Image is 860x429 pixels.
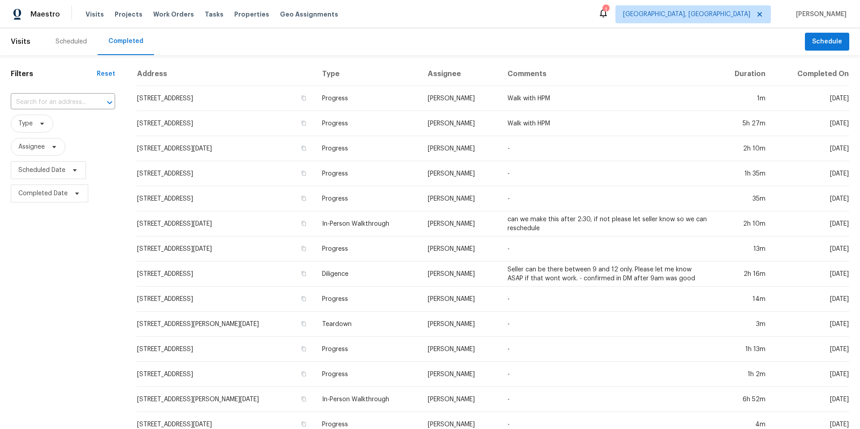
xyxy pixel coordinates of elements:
[18,166,65,175] span: Scheduled Date
[300,395,308,403] button: Copy Address
[421,161,500,186] td: [PERSON_NAME]
[500,186,714,211] td: -
[714,312,773,337] td: 3m
[137,262,315,287] td: [STREET_ADDRESS]
[137,86,315,111] td: [STREET_ADDRESS]
[300,194,308,202] button: Copy Address
[56,37,87,46] div: Scheduled
[153,10,194,19] span: Work Orders
[500,287,714,312] td: -
[137,362,315,387] td: [STREET_ADDRESS]
[315,186,421,211] td: Progress
[421,287,500,312] td: [PERSON_NAME]
[623,10,750,19] span: [GEOGRAPHIC_DATA], [GEOGRAPHIC_DATA]
[714,211,773,236] td: 2h 10m
[137,136,315,161] td: [STREET_ADDRESS][DATE]
[500,86,714,111] td: Walk with HPM
[500,211,714,236] td: can we make this after 2:30, if not please let seller know so we can reschedule
[500,62,714,86] th: Comments
[812,36,842,47] span: Schedule
[500,111,714,136] td: Walk with HPM
[234,10,269,19] span: Properties
[500,236,714,262] td: -
[137,312,315,337] td: [STREET_ADDRESS][PERSON_NAME][DATE]
[300,295,308,303] button: Copy Address
[714,161,773,186] td: 1h 35m
[300,420,308,428] button: Copy Address
[86,10,104,19] span: Visits
[300,345,308,353] button: Copy Address
[30,10,60,19] span: Maestro
[773,211,849,236] td: [DATE]
[421,211,500,236] td: [PERSON_NAME]
[714,362,773,387] td: 1h 2m
[500,387,714,412] td: -
[421,62,500,86] th: Assignee
[137,236,315,262] td: [STREET_ADDRESS][DATE]
[773,86,849,111] td: [DATE]
[714,86,773,111] td: 1m
[300,219,308,227] button: Copy Address
[137,62,315,86] th: Address
[773,337,849,362] td: [DATE]
[108,37,143,46] div: Completed
[421,262,500,287] td: [PERSON_NAME]
[421,136,500,161] td: [PERSON_NAME]
[300,119,308,127] button: Copy Address
[714,186,773,211] td: 35m
[315,262,421,287] td: Diligence
[421,362,500,387] td: [PERSON_NAME]
[714,287,773,312] td: 14m
[421,86,500,111] td: [PERSON_NAME]
[11,32,30,51] span: Visits
[11,69,97,78] h1: Filters
[300,320,308,328] button: Copy Address
[714,111,773,136] td: 5h 27m
[315,86,421,111] td: Progress
[315,312,421,337] td: Teardown
[773,362,849,387] td: [DATE]
[11,95,90,109] input: Search for an address...
[500,337,714,362] td: -
[315,362,421,387] td: Progress
[300,94,308,102] button: Copy Address
[315,387,421,412] td: In-Person Walkthrough
[137,287,315,312] td: [STREET_ADDRESS]
[714,136,773,161] td: 2h 10m
[500,161,714,186] td: -
[18,142,45,151] span: Assignee
[300,270,308,278] button: Copy Address
[315,136,421,161] td: Progress
[773,136,849,161] td: [DATE]
[792,10,847,19] span: [PERSON_NAME]
[714,337,773,362] td: 1h 13m
[300,370,308,378] button: Copy Address
[421,312,500,337] td: [PERSON_NAME]
[805,33,849,51] button: Schedule
[137,186,315,211] td: [STREET_ADDRESS]
[500,312,714,337] td: -
[773,387,849,412] td: [DATE]
[97,69,115,78] div: Reset
[137,211,315,236] td: [STREET_ADDRESS][DATE]
[280,10,338,19] span: Geo Assignments
[300,144,308,152] button: Copy Address
[205,11,224,17] span: Tasks
[315,62,421,86] th: Type
[421,387,500,412] td: [PERSON_NAME]
[714,387,773,412] td: 6h 52m
[421,236,500,262] td: [PERSON_NAME]
[500,136,714,161] td: -
[421,337,500,362] td: [PERSON_NAME]
[137,387,315,412] td: [STREET_ADDRESS][PERSON_NAME][DATE]
[300,245,308,253] button: Copy Address
[714,236,773,262] td: 13m
[773,287,849,312] td: [DATE]
[315,287,421,312] td: Progress
[315,211,421,236] td: In-Person Walkthrough
[773,312,849,337] td: [DATE]
[773,111,849,136] td: [DATE]
[137,161,315,186] td: [STREET_ADDRESS]
[714,262,773,287] td: 2h 16m
[773,236,849,262] td: [DATE]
